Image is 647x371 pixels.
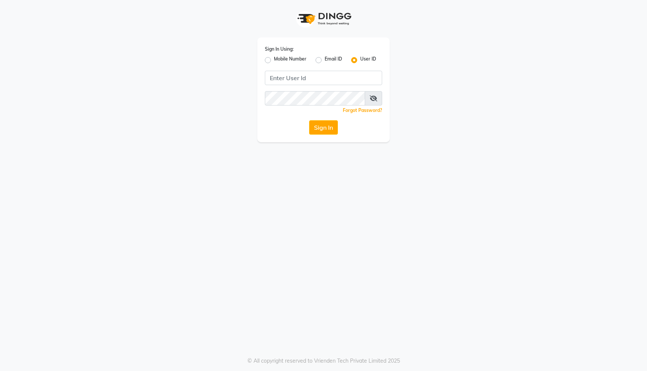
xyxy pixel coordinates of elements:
label: Sign In Using: [265,46,294,53]
button: Sign In [309,120,338,135]
input: Username [265,91,365,106]
a: Forgot Password? [343,107,382,113]
label: Email ID [325,56,342,65]
label: User ID [360,56,376,65]
img: logo1.svg [293,8,354,30]
input: Username [265,71,382,85]
label: Mobile Number [274,56,306,65]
